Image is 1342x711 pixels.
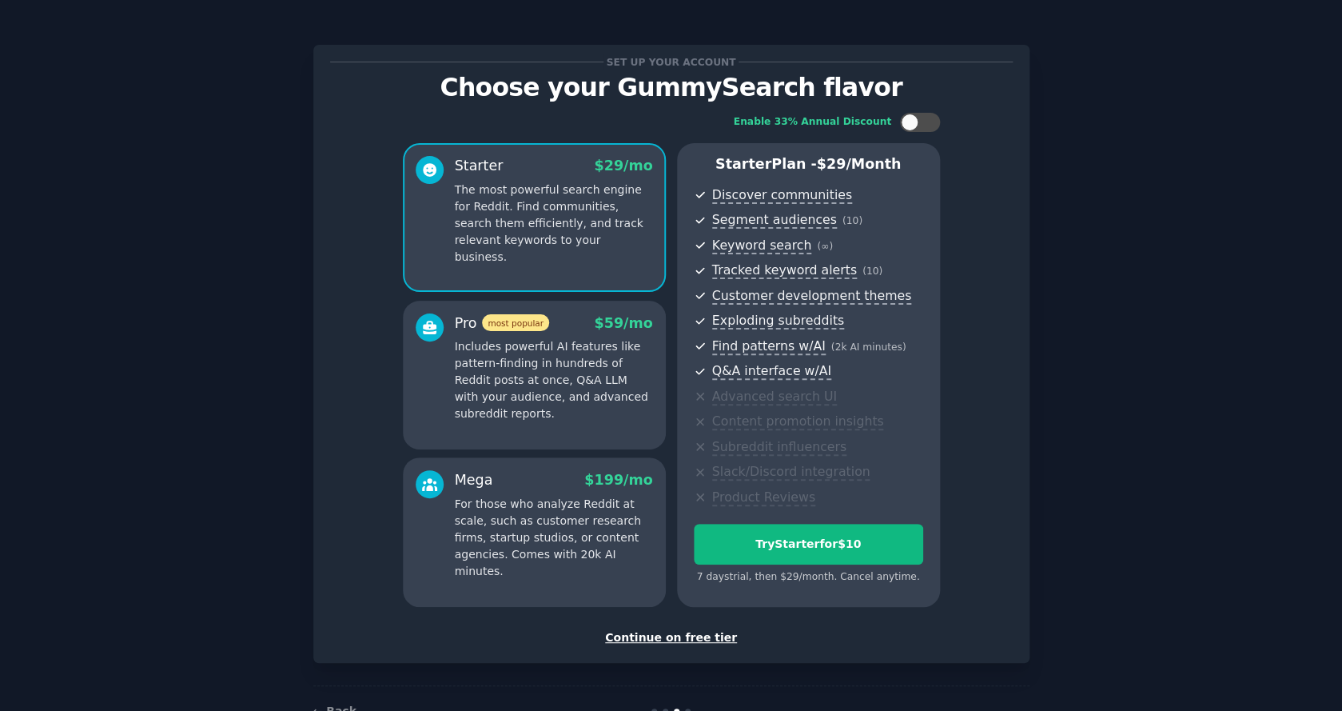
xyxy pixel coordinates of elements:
span: Find patterns w/AI [712,338,826,355]
span: Segment audiences [712,212,837,229]
p: Includes powerful AI features like pattern-finding in hundreds of Reddit posts at once, Q&A LLM w... [455,338,653,422]
span: ( ∞ ) [817,241,833,252]
span: ( 2k AI minutes ) [831,342,906,353]
span: $ 199 /mo [584,472,652,488]
p: The most powerful search engine for Reddit. Find communities, search them efficiently, and track ... [455,182,653,266]
div: Mega [455,470,493,490]
span: $ 29 /month [817,156,902,172]
button: TryStarterfor$10 [694,524,923,565]
span: Tracked keyword alerts [712,262,857,279]
span: $ 59 /mo [594,315,652,331]
div: Enable 33% Annual Discount [734,115,892,130]
div: Pro [455,314,549,334]
span: Discover communities [712,187,852,204]
p: Starter Plan - [694,154,923,174]
span: Slack/Discord integration [712,464,870,481]
span: ( 10 ) [862,266,882,277]
div: Starter [455,156,504,176]
div: 7 days trial, then $ 29 /month . Cancel anytime. [694,570,923,585]
span: ( 10 ) [842,215,862,226]
p: Choose your GummySearch flavor [330,74,1013,102]
span: Keyword search [712,238,812,254]
div: Continue on free tier [330,629,1013,646]
span: Q&A interface w/AI [712,363,831,380]
span: most popular [482,314,549,331]
p: For those who analyze Reddit at scale, such as customer research firms, startup studios, or conte... [455,496,653,580]
div: Try Starter for $10 [695,536,922,553]
span: Set up your account [603,54,739,70]
span: Content promotion insights [712,413,884,430]
span: Product Reviews [712,489,815,506]
span: Exploding subreddits [712,313,844,330]
span: Customer development themes [712,288,912,305]
span: $ 29 /mo [594,158,652,174]
span: Subreddit influencers [712,439,846,456]
span: Advanced search UI [712,389,837,405]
